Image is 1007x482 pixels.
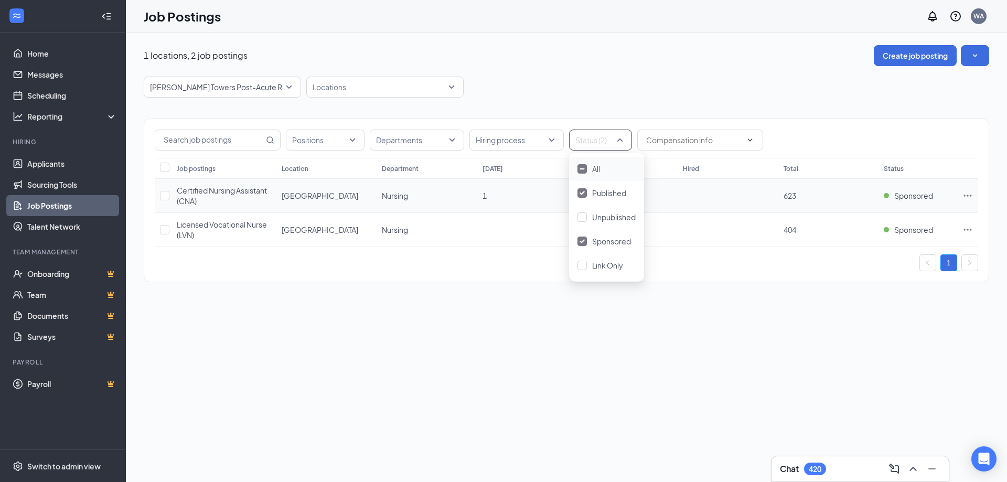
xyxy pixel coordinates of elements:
td: Long Beach [276,179,377,213]
svg: Notifications [926,10,939,23]
div: Team Management [13,248,115,256]
div: All [569,157,644,181]
p: [PERSON_NAME] Towers Post-Acute Rehab [150,82,300,92]
img: checkbox [580,168,585,170]
svg: SmallChevronDown [970,50,980,61]
th: [DATE] [477,158,577,179]
span: All [592,164,600,174]
div: Hiring [13,137,115,146]
div: Open Intercom Messenger [971,446,997,472]
span: Sponsored [894,224,933,235]
li: Previous Page [919,254,936,271]
svg: QuestionInfo [949,10,962,23]
div: Link Only [569,253,644,277]
h3: Chat [780,463,799,475]
a: TeamCrown [27,284,117,305]
th: Hired [678,158,778,179]
a: Scheduling [27,85,117,106]
button: ChevronUp [905,460,922,477]
span: [GEOGRAPHIC_DATA] [282,225,358,234]
svg: WorkstreamLogo [12,10,22,21]
input: Compensation info [646,134,742,146]
span: [GEOGRAPHIC_DATA] [282,191,358,200]
li: 1 [940,254,957,271]
h1: Job Postings [144,7,221,25]
svg: Analysis [13,111,23,122]
img: checkbox [580,239,585,243]
a: Applicants [27,153,117,174]
svg: Ellipses [962,190,973,201]
button: ComposeMessage [886,460,903,477]
th: Status [879,158,957,179]
svg: ChevronDown [746,136,754,144]
span: Nursing [382,191,408,200]
div: Unpublished [569,205,644,229]
div: Location [282,164,308,173]
a: Job Postings [27,195,117,216]
a: Sourcing Tools [27,174,117,195]
span: 1 [483,191,487,200]
span: left [925,260,931,266]
img: checkbox [580,191,585,195]
svg: MagnifyingGlass [266,136,274,144]
svg: ChevronUp [907,463,919,475]
td: Nursing [377,179,477,213]
div: Sponsored [569,229,644,253]
div: Published [569,181,644,205]
span: 623 [784,191,796,200]
div: WA [973,12,984,20]
button: SmallChevronDown [961,45,989,66]
div: Switch to admin view [27,461,101,472]
button: right [961,254,978,271]
a: 1 [941,255,957,271]
p: 1 locations, 2 job postings [144,50,248,61]
input: Search job postings [155,130,264,150]
a: SurveysCrown [27,326,117,347]
button: Create job posting [874,45,957,66]
td: Nursing [377,213,477,247]
span: Nursing [382,225,408,234]
div: Reporting [27,111,117,122]
span: 404 [784,225,796,234]
th: Total [778,158,879,179]
svg: ComposeMessage [888,463,901,475]
svg: Collapse [101,11,112,22]
div: 420 [809,465,821,474]
span: Published [592,188,626,198]
svg: Minimize [926,463,938,475]
span: Unpublished [592,212,636,222]
a: Talent Network [27,216,117,237]
button: left [919,254,936,271]
a: Messages [27,64,117,85]
svg: Settings [13,461,23,472]
span: right [967,260,973,266]
a: OnboardingCrown [27,263,117,284]
span: Certified Nursing Assistant (CNA) [177,186,267,206]
a: DocumentsCrown [27,305,117,326]
a: PayrollCrown [27,373,117,394]
div: Job postings [177,164,216,173]
td: Long Beach [276,213,377,247]
button: Minimize [924,460,940,477]
a: Home [27,43,117,64]
div: Department [382,164,419,173]
div: Payroll [13,358,115,367]
span: Sponsored [894,190,933,201]
svg: Ellipses [962,224,973,235]
span: Sponsored [592,237,631,246]
span: Licensed Vocational Nurse (LVN) [177,220,267,240]
li: Next Page [961,254,978,271]
span: Link Only [592,261,623,270]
